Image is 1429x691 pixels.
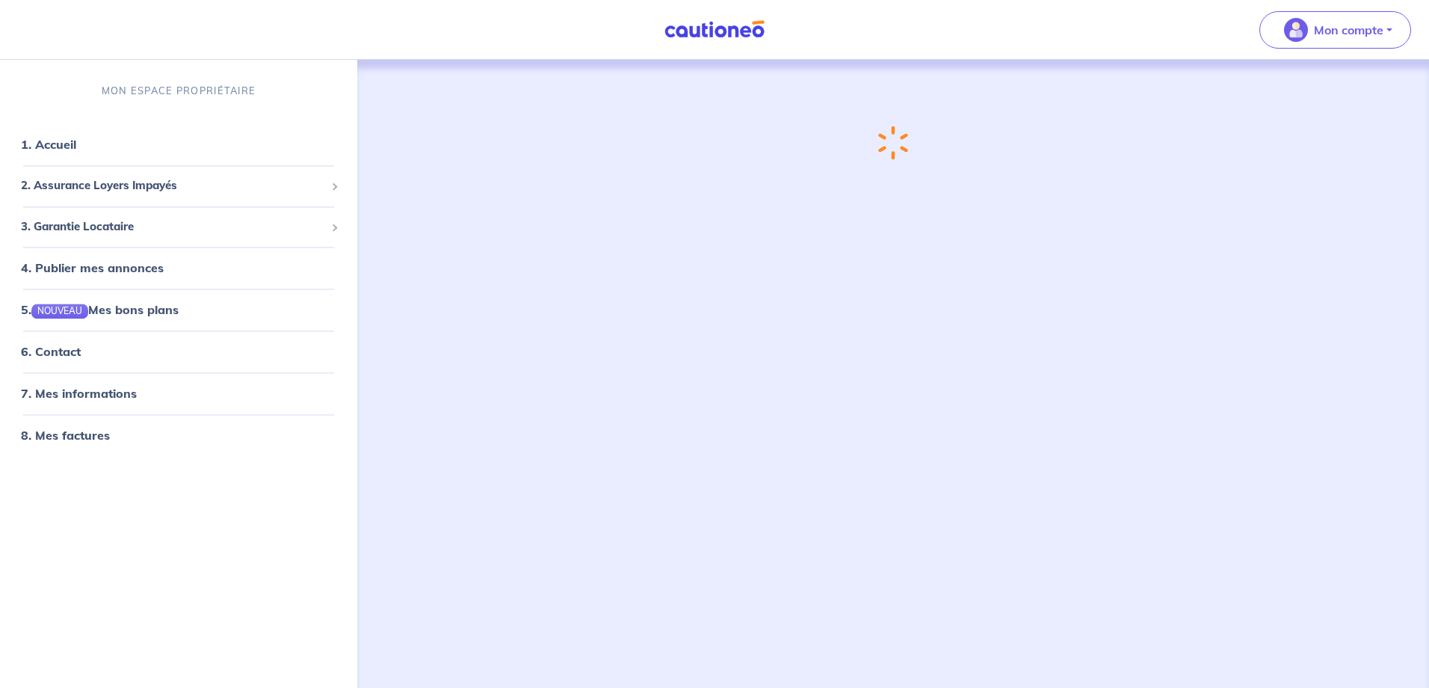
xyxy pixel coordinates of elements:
span: 3. Garantie Locataire [21,218,325,236]
div: 1. Accueil [6,130,351,160]
p: MON ESPACE PROPRIÉTAIRE [102,84,256,98]
div: 6. Contact [6,337,351,367]
div: 3. Garantie Locataire [6,212,351,242]
button: illu_account_valid_menu.svgMon compte [1259,11,1411,49]
div: 7. Mes informations [6,379,351,409]
div: 8. Mes factures [6,421,351,451]
img: Cautioneo [658,20,771,39]
a: 6. Contact [21,345,81,360]
a: 4. Publier mes annonces [21,261,164,276]
img: illu_account_valid_menu.svg [1284,18,1308,42]
a: 7. Mes informations [21,387,137,402]
img: loading-spinner [878,126,908,160]
div: 2. Assurance Loyers Impayés [6,172,351,201]
a: 8. Mes factures [21,429,110,443]
div: 4. Publier mes annonces [6,254,351,283]
a: 5.NOUVEAUMes bons plans [21,303,179,318]
span: 2. Assurance Loyers Impayés [21,178,325,195]
a: 1. Accueil [21,138,76,153]
p: Mon compte [1314,21,1383,39]
div: 5.NOUVEAUMes bons plans [6,295,351,325]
